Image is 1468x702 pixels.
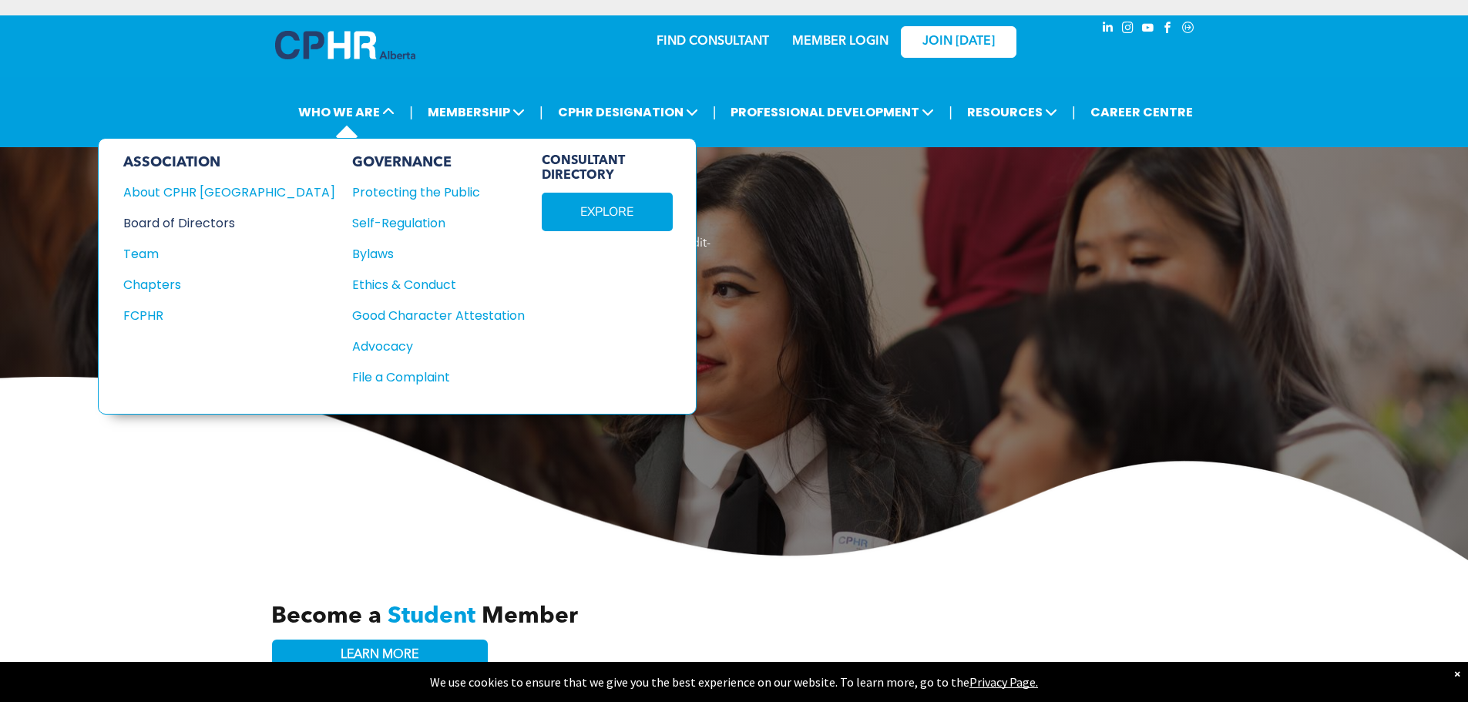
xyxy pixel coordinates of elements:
[123,275,335,294] a: Chapters
[792,35,889,48] a: MEMBER LOGIN
[352,244,525,264] a: Bylaws
[271,605,381,628] span: Become a
[352,154,525,171] div: GOVERNANCE
[962,98,1062,126] span: RESOURCES
[352,183,525,202] a: Protecting the Public
[542,154,673,183] span: CONSULTANT DIRECTORY
[1120,19,1137,40] a: instagram
[539,96,543,128] li: |
[352,275,525,294] a: Ethics & Conduct
[1072,96,1076,128] li: |
[542,193,673,231] a: EXPLORE
[949,96,952,128] li: |
[294,98,399,126] span: WHO WE ARE
[352,337,525,356] a: Advocacy
[423,98,529,126] span: MEMBERSHIP
[123,244,314,264] div: Team
[726,98,939,126] span: PROFESSIONAL DEVELOPMENT
[123,213,335,233] a: Board of Directors
[388,605,475,628] span: Student
[409,96,413,128] li: |
[352,244,508,264] div: Bylaws
[352,368,525,387] a: File a Complaint
[1160,19,1177,40] a: facebook
[352,213,508,233] div: Self-Regulation
[123,154,335,171] div: ASSOCIATION
[1100,19,1117,40] a: linkedin
[352,183,508,202] div: Protecting the Public
[123,275,314,294] div: Chapters
[123,183,314,202] div: About CPHR [GEOGRAPHIC_DATA]
[352,337,508,356] div: Advocacy
[1454,666,1460,681] div: Dismiss notification
[352,306,525,325] a: Good Character Attestation
[352,306,508,325] div: Good Character Attestation
[352,368,508,387] div: File a Complaint
[352,275,508,294] div: Ethics & Conduct
[1086,98,1198,126] a: CAREER CENTRE
[123,306,314,325] div: FCPHR
[482,605,578,628] span: Member
[922,35,995,49] span: JOIN [DATE]
[969,674,1038,690] a: Privacy Page.
[1140,19,1157,40] a: youtube
[352,213,525,233] a: Self-Regulation
[123,244,335,264] a: Team
[901,26,1016,58] a: JOIN [DATE]
[657,35,769,48] a: FIND CONSULTANT
[1180,19,1197,40] a: Social network
[341,648,418,663] span: LEARN MORE
[272,640,488,671] a: LEARN MORE
[123,183,335,202] a: About CPHR [GEOGRAPHIC_DATA]
[123,213,314,233] div: Board of Directors
[713,96,717,128] li: |
[275,31,415,59] img: A blue and white logo for cp alberta
[123,306,335,325] a: FCPHR
[553,98,703,126] span: CPHR DESIGNATION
